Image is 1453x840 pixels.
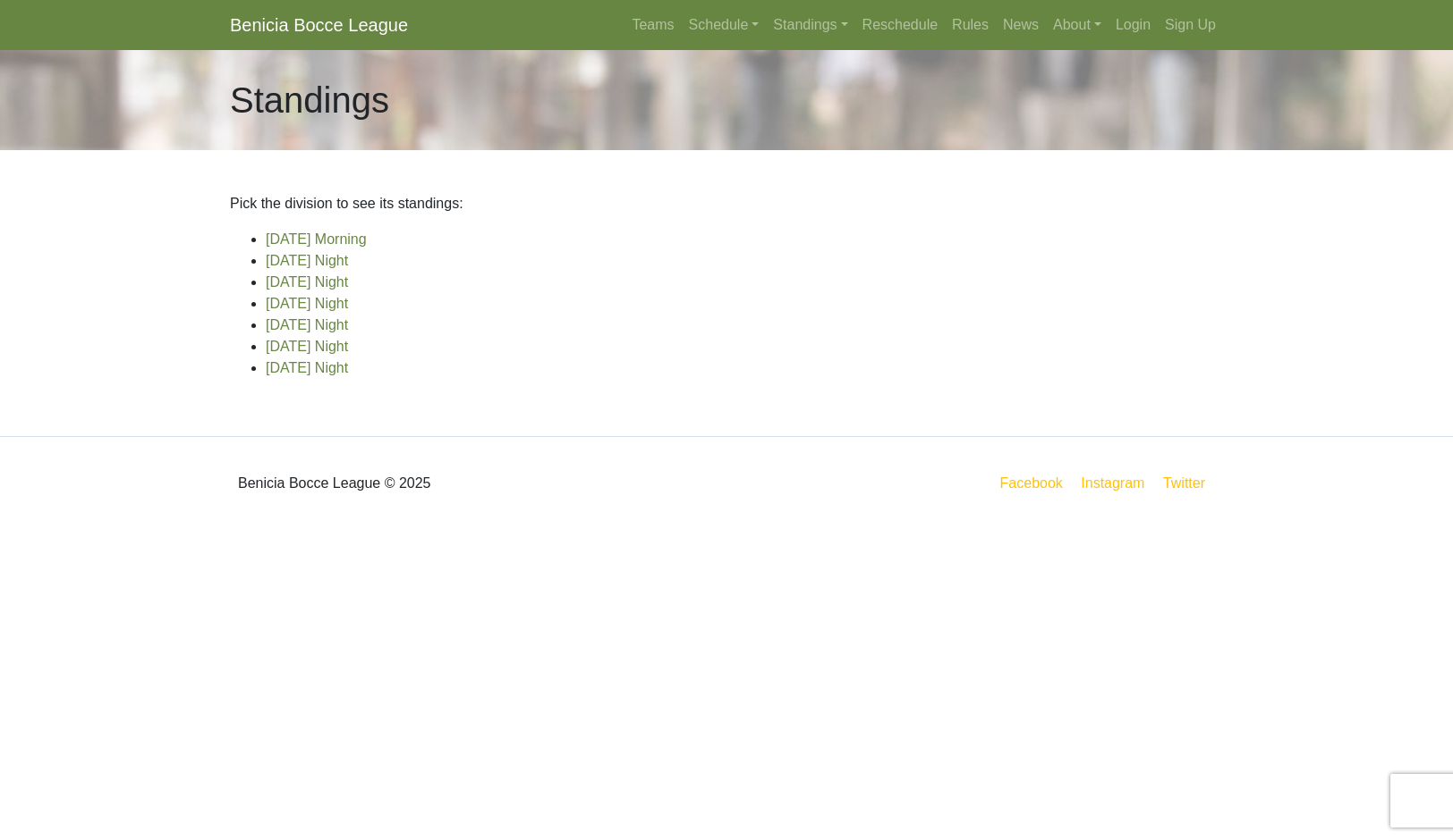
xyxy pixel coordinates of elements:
[266,317,348,332] a: [DATE] Night
[855,7,946,43] a: Reschedule
[266,360,348,375] a: [DATE] Night
[1046,7,1109,43] a: About
[997,472,1066,494] a: Facebook
[1158,7,1223,43] a: Sign Up
[1077,472,1148,494] a: Instagram
[996,7,1046,43] a: News
[217,451,726,516] div: Benicia Bocce League © 2025
[266,253,348,268] a: [DATE] Night
[266,296,348,311] a: [DATE] Night
[945,7,996,43] a: Rules
[230,7,408,43] a: Benicia Bocce League
[266,339,348,354] a: [DATE] Night
[230,79,389,122] h1: Standings
[1160,472,1219,494] a: Twitter
[766,7,854,43] a: Standings
[266,274,348,290] a: [DATE] Night
[266,231,367,247] a: [DATE] Morning
[625,7,681,43] a: Teams
[230,193,1223,214] p: Pick the division to see its standings:
[1109,7,1158,43] a: Login
[682,7,767,43] a: Schedule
